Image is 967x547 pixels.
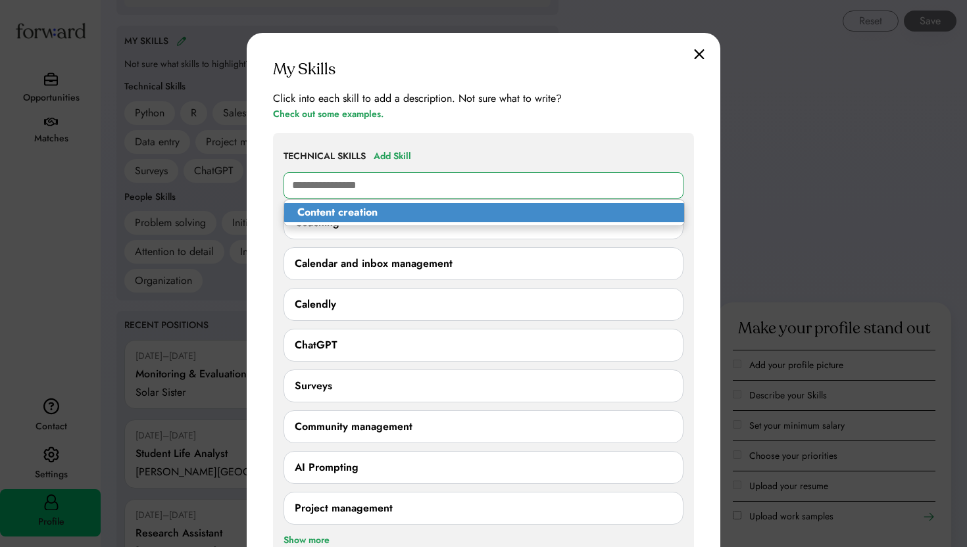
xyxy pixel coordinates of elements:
div: Project management [295,500,393,516]
div: AI Prompting [295,460,359,475]
div: Community management [295,419,412,435]
strong: Content creation [297,204,378,220]
div: Surveys [295,378,332,394]
div: Check out some examples. [273,107,384,122]
div: Add Skill [374,149,411,164]
img: close.svg [694,49,705,60]
div: Calendly [295,297,336,312]
div: Calendar and inbox management [295,256,453,272]
div: ChatGPT [295,337,337,353]
div: Click into each skill to add a description. Not sure what to write? [273,91,562,107]
div: My Skills [273,59,335,80]
div: TECHNICAL SKILLS [284,150,366,163]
